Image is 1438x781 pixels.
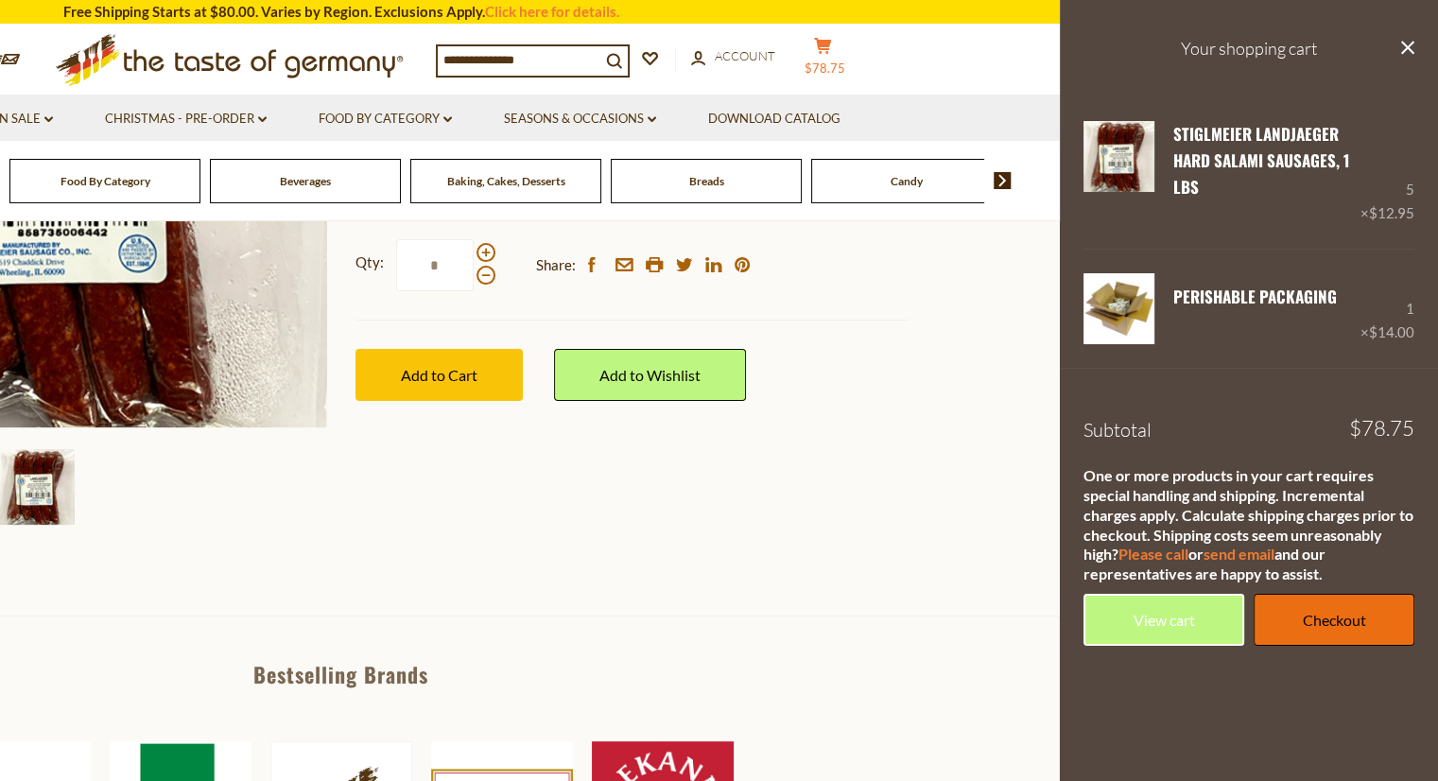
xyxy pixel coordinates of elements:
span: Account [715,48,775,63]
span: Share: [536,253,576,277]
a: Add to Wishlist [554,349,746,401]
a: Candy [891,174,923,188]
a: Checkout [1254,594,1414,646]
a: Account [691,46,775,67]
img: Stiglmeier Landjaeger Hard Salami Sausages, 1 lbs [1083,121,1154,192]
a: Stiglmeier Landjaeger Hard Salami Sausages, 1 lbs [1173,122,1350,200]
span: $14.00 [1369,323,1414,340]
a: Beverages [280,174,331,188]
strong: Qty: [355,251,384,274]
button: $78.75 [795,37,852,84]
input: Qty: [396,239,474,291]
a: Food By Category [61,174,150,188]
a: Click here for details. [485,3,619,20]
a: Food By Category [319,109,452,130]
a: Seasons & Occasions [504,109,656,130]
a: Download Catalog [708,109,840,130]
span: Subtotal [1083,418,1152,442]
div: One or more products in your cart requires special handling and shipping. Incremental charges app... [1083,466,1414,584]
a: Christmas - PRE-ORDER [105,109,267,130]
div: 1 × [1360,273,1414,344]
a: View cart [1083,594,1244,646]
a: PERISHABLE Packaging [1173,285,1337,308]
img: next arrow [994,172,1012,189]
a: Stiglmeier Landjaeger Hard Salami Sausages, 1 lbs [1083,121,1154,226]
a: send email [1204,545,1274,563]
div: 5 × [1360,121,1414,226]
span: $12.95 [1369,204,1414,221]
a: Baking, Cakes, Desserts [447,174,565,188]
a: Breads [689,174,724,188]
a: Please call [1118,545,1188,563]
span: $78.75 [805,61,845,76]
span: Add to Cart [401,366,477,384]
span: $78.75 [1349,418,1414,439]
img: PERISHABLE Packaging [1083,273,1154,344]
button: Add to Cart [355,349,523,401]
